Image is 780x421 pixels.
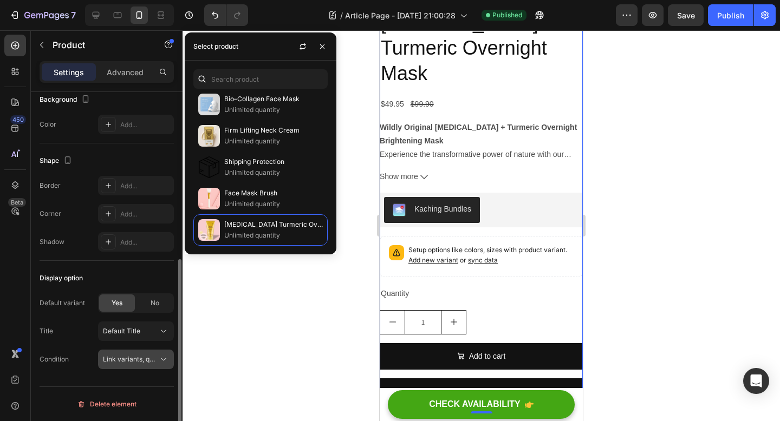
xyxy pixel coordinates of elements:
p: Shipping Protection [224,156,323,167]
span: No [151,298,159,308]
p: [MEDICAL_DATA] Turmeric Overnight Mask [224,219,323,230]
div: Condition [40,354,69,364]
div: Undo/Redo [204,4,248,26]
div: Shadow [40,237,64,247]
div: Border [40,181,61,190]
div: Add... [120,120,171,130]
button: Publish [708,4,753,26]
div: Add... [120,238,171,247]
div: Delete element [77,398,136,411]
span: Default Title [103,326,140,336]
input: Search in Settings & Advanced [193,69,328,89]
span: / [340,10,343,21]
p: Settings [54,67,84,78]
div: Select product [193,42,238,51]
div: Publish [717,10,744,21]
div: 450 [10,115,26,124]
div: Open Intercom Messenger [743,368,769,394]
span: Save [677,11,695,20]
span: Article Page - [DATE] 21:00:28 [345,10,456,21]
div: Title [40,326,53,336]
img: collections [198,219,220,241]
p: Advanced [107,67,144,78]
iframe: Design area [380,30,583,421]
p: Face Mask Brush [224,188,323,199]
button: Delete element [40,396,174,413]
button: Default Title [98,321,174,341]
img: collections [198,156,220,178]
span: Yes [112,298,122,308]
div: Corner [40,209,61,219]
div: Default variant [40,298,85,308]
p: Unlimited quantity [224,230,323,241]
button: Link variants, quantity <br> between same products [98,350,174,369]
p: Unlimited quantity [224,167,323,178]
div: Color [40,120,56,129]
div: Display option [40,273,83,283]
span: Published [492,10,522,20]
span: Link variants, quantity <br> between same products [103,355,263,363]
div: Shape [40,154,74,168]
p: Bio–Collagen Face Mask [224,94,323,104]
p: 7 [71,9,76,22]
div: Add... [120,209,171,219]
p: Unlimited quantity [224,136,323,147]
img: collections [198,125,220,147]
button: 7 [4,4,81,26]
div: Background [40,93,92,107]
div: Add... [120,181,171,191]
p: Unlimited quantity [224,104,323,115]
button: Save [668,4,704,26]
div: Beta [8,198,26,207]
p: Unlimited quantity [224,199,323,209]
img: collections [198,94,220,115]
img: collections [198,188,220,209]
p: Product [53,38,145,51]
p: Firm Lifting Neck Cream [224,125,323,136]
